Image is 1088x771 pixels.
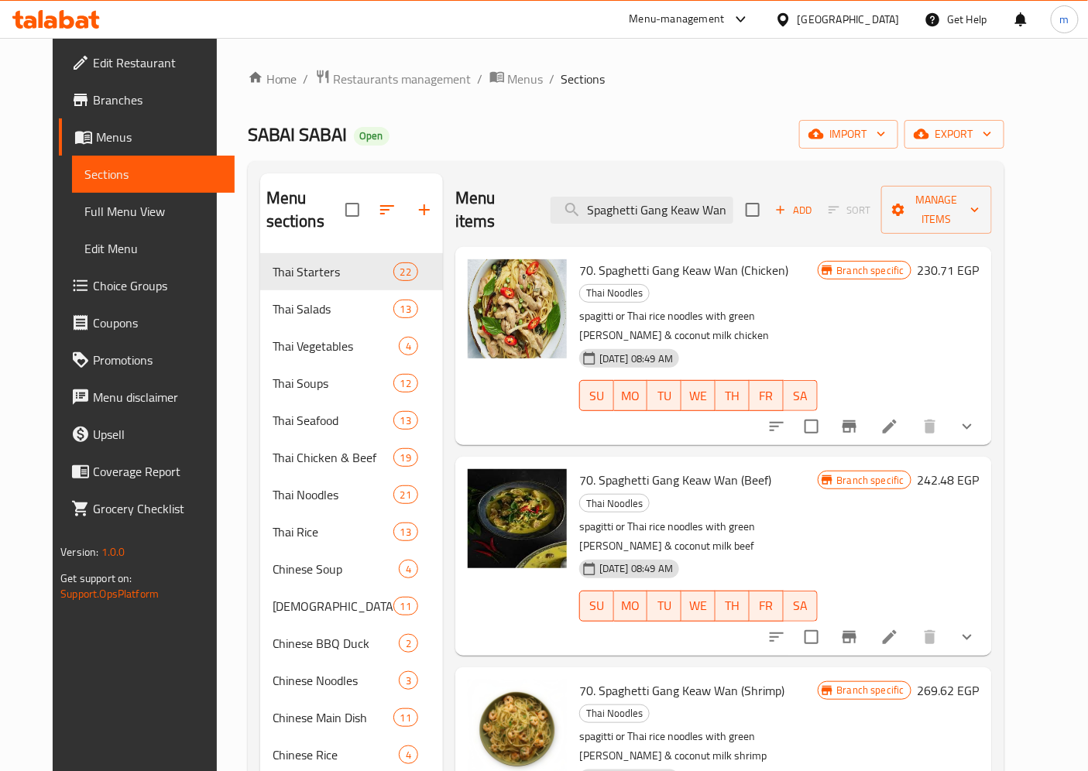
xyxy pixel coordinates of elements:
button: Manage items [881,186,992,234]
p: spagitti or Thai rice noodles with green [PERSON_NAME] & coconut milk beef [579,517,818,556]
span: Select section [736,194,769,226]
span: Chinese Soup [273,560,399,578]
nav: breadcrumb [248,69,1004,89]
span: FR [756,385,777,407]
button: SA [784,591,818,622]
span: Menus [508,70,544,88]
h6: 269.62 EGP [918,680,980,701]
a: Coupons [59,304,235,341]
div: items [393,448,418,467]
span: Restaurants management [334,70,472,88]
button: TU [647,380,681,411]
a: Branches [59,81,235,118]
span: 11 [394,711,417,725]
div: Thai Noodles21 [260,476,443,513]
span: Thai Rice [273,523,393,541]
div: Thai Soups [273,374,393,392]
button: Add [769,198,819,222]
div: items [399,337,418,355]
div: Chinese Main Dish [273,708,393,727]
div: Open [354,127,390,146]
span: 4 [400,748,417,762]
span: TH [722,595,743,617]
span: 2 [400,636,417,651]
span: Edit Restaurant [93,53,222,72]
a: Edit Menu [72,230,235,267]
span: [DATE] 08:49 AM [593,351,679,366]
span: Thai Noodles [580,704,649,722]
button: WE [681,380,716,411]
span: Full Menu View [84,202,222,221]
div: Thai Soups12 [260,365,443,402]
div: Thai Noodles [579,284,650,303]
div: Chinese Soup4 [260,550,443,588]
span: Thai Vegetables [273,337,399,355]
svg: Show Choices [958,628,976,646]
span: 4 [400,562,417,577]
span: Edit Menu [84,239,222,258]
div: items [399,634,418,653]
span: 13 [394,302,417,317]
button: sort-choices [758,408,795,445]
span: Grocery Checklist [93,499,222,518]
button: delete [911,408,949,445]
div: items [393,523,418,541]
span: Branch specific [831,683,911,697]
span: 11 [394,599,417,614]
span: Select all sections [336,194,369,226]
div: items [393,262,418,281]
span: 3 [400,673,417,688]
span: MO [620,385,642,407]
span: Branch specific [831,263,911,278]
span: m [1060,11,1069,28]
span: Thai Noodles [273,485,393,504]
span: Thai Salads [273,300,393,318]
button: Branch-specific-item [831,408,868,445]
span: Sort sections [369,191,406,228]
span: Branch specific [831,473,911,488]
div: items [393,411,418,430]
button: MO [614,591,648,622]
span: 22 [394,265,417,279]
div: Thai Chicken & Beef19 [260,439,443,476]
li: / [478,70,483,88]
span: 70. Spaghetti Gang Keaw Wan (Shrimp) [579,679,784,702]
button: MO [614,380,648,411]
div: items [393,708,418,727]
h2: Menu sections [266,187,345,233]
h6: 242.48 EGP [918,469,980,491]
p: spagitti or Thai rice noodles with green [PERSON_NAME] & coconut milk chicken [579,307,818,345]
button: import [799,120,898,149]
div: items [399,560,418,578]
span: Open [354,129,390,142]
span: Select to update [795,410,828,443]
span: SU [586,385,608,407]
span: FR [756,595,777,617]
img: 70. Spaghetti Gang Keaw Wan (Beef) [468,469,567,568]
div: Chinese Starters [273,597,393,615]
a: Support.OpsPlatform [60,584,159,604]
div: Thai Chicken & Beef [273,448,393,467]
span: Coupons [93,314,222,332]
button: SU [579,591,614,622]
span: 70. Spaghetti Gang Keaw Wan (Chicken) [579,259,788,282]
a: Home [248,70,297,88]
a: Choice Groups [59,267,235,304]
span: 1.0.0 [101,542,125,562]
button: TH [716,380,750,411]
button: Add section [406,191,443,228]
h6: 230.71 EGP [918,259,980,281]
div: Menu-management [630,10,725,29]
div: Thai Vegetables4 [260,327,443,365]
a: Edit menu item [880,417,899,436]
span: Upsell [93,425,222,444]
div: Thai Seafood13 [260,402,443,439]
span: WE [688,595,709,617]
button: WE [681,591,716,622]
span: Branches [93,91,222,109]
span: Choice Groups [93,276,222,295]
div: items [399,745,418,764]
a: Sections [72,156,235,193]
span: TU [654,595,675,617]
span: 21 [394,488,417,502]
